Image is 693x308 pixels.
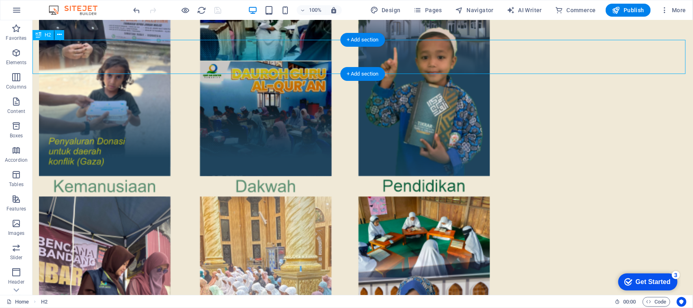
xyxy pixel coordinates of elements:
[24,9,59,16] div: Get Started
[677,297,687,307] button: Usercentrics
[367,4,404,17] div: Design (Ctrl+Alt+Y)
[47,5,108,15] img: Editor Logo
[612,6,644,14] span: Publish
[643,297,670,307] button: Code
[6,59,27,66] p: Elements
[6,206,26,212] p: Features
[414,6,442,14] span: Pages
[623,297,636,307] span: 00 00
[455,6,494,14] span: Navigator
[7,108,25,115] p: Content
[10,254,23,261] p: Slider
[410,4,445,17] button: Pages
[132,5,142,15] button: undo
[661,6,686,14] span: More
[552,4,599,17] button: Commerce
[309,5,322,15] h6: 100%
[629,299,630,305] span: :
[340,33,385,47] div: + Add section
[367,4,404,17] button: Design
[132,6,142,15] i: Undo: Change slider alignment (Ctrl+Z)
[503,4,545,17] button: AI Writer
[5,157,28,163] p: Accordion
[6,35,26,41] p: Favorites
[6,4,66,21] div: Get Started 3 items remaining, 40% complete
[10,132,23,139] p: Boxes
[60,2,68,10] div: 3
[297,5,326,15] button: 100%
[452,4,497,17] button: Navigator
[606,4,651,17] button: Publish
[657,4,689,17] button: More
[340,67,385,81] div: + Add section
[197,5,207,15] button: reload
[555,6,596,14] span: Commerce
[41,297,47,307] span: Click to select. Double-click to edit
[41,297,47,307] nav: breadcrumb
[646,297,667,307] span: Code
[8,230,25,236] p: Images
[330,7,337,14] i: On resize automatically adjust zoom level to fit chosen device.
[45,33,51,37] span: H2
[370,6,401,14] span: Design
[507,6,542,14] span: AI Writer
[9,181,24,188] p: Tables
[615,297,636,307] h6: Session time
[6,84,26,90] p: Columns
[8,279,24,285] p: Header
[6,297,29,307] a: Click to cancel selection. Double-click to open Pages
